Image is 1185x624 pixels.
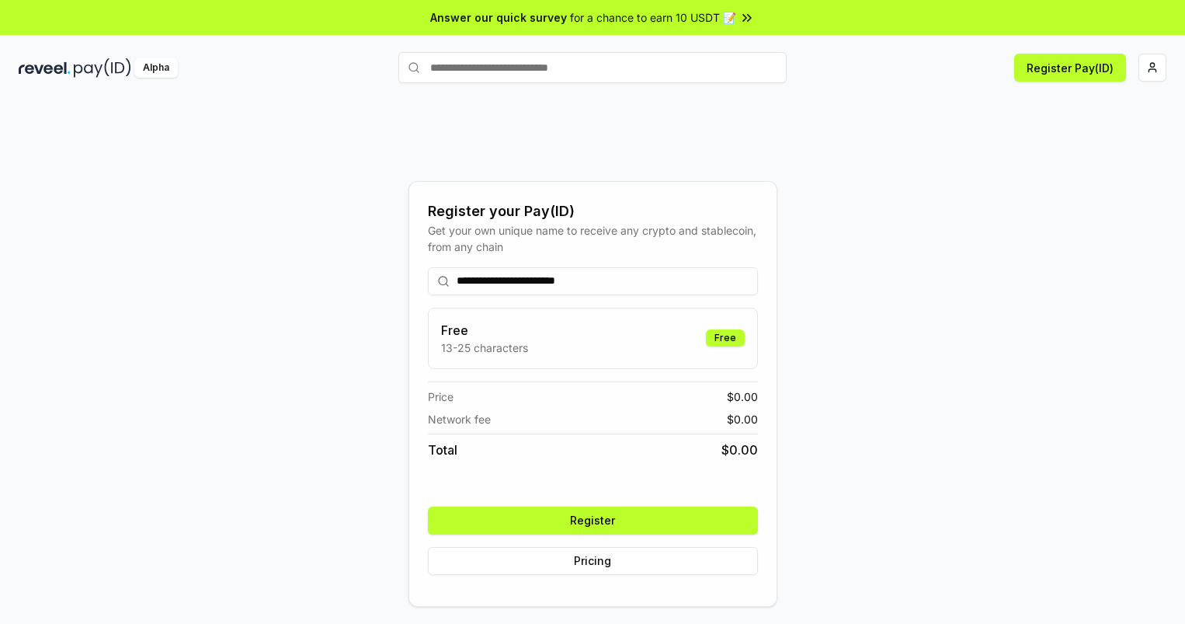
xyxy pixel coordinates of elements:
[428,441,457,459] span: Total
[428,547,758,575] button: Pricing
[441,321,528,340] h3: Free
[727,389,758,405] span: $ 0.00
[570,9,736,26] span: for a chance to earn 10 USDT 📝
[727,411,758,427] span: $ 0.00
[428,411,491,427] span: Network fee
[428,389,453,405] span: Price
[74,58,131,78] img: pay_id
[721,441,758,459] span: $ 0.00
[441,340,528,356] p: 13-25 characters
[428,200,758,222] div: Register your Pay(ID)
[428,507,758,535] button: Register
[134,58,178,78] div: Alpha
[428,222,758,255] div: Get your own unique name to receive any crypto and stablecoin, from any chain
[1014,54,1126,82] button: Register Pay(ID)
[706,329,745,347] div: Free
[19,58,71,78] img: reveel_dark
[430,9,567,26] span: Answer our quick survey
